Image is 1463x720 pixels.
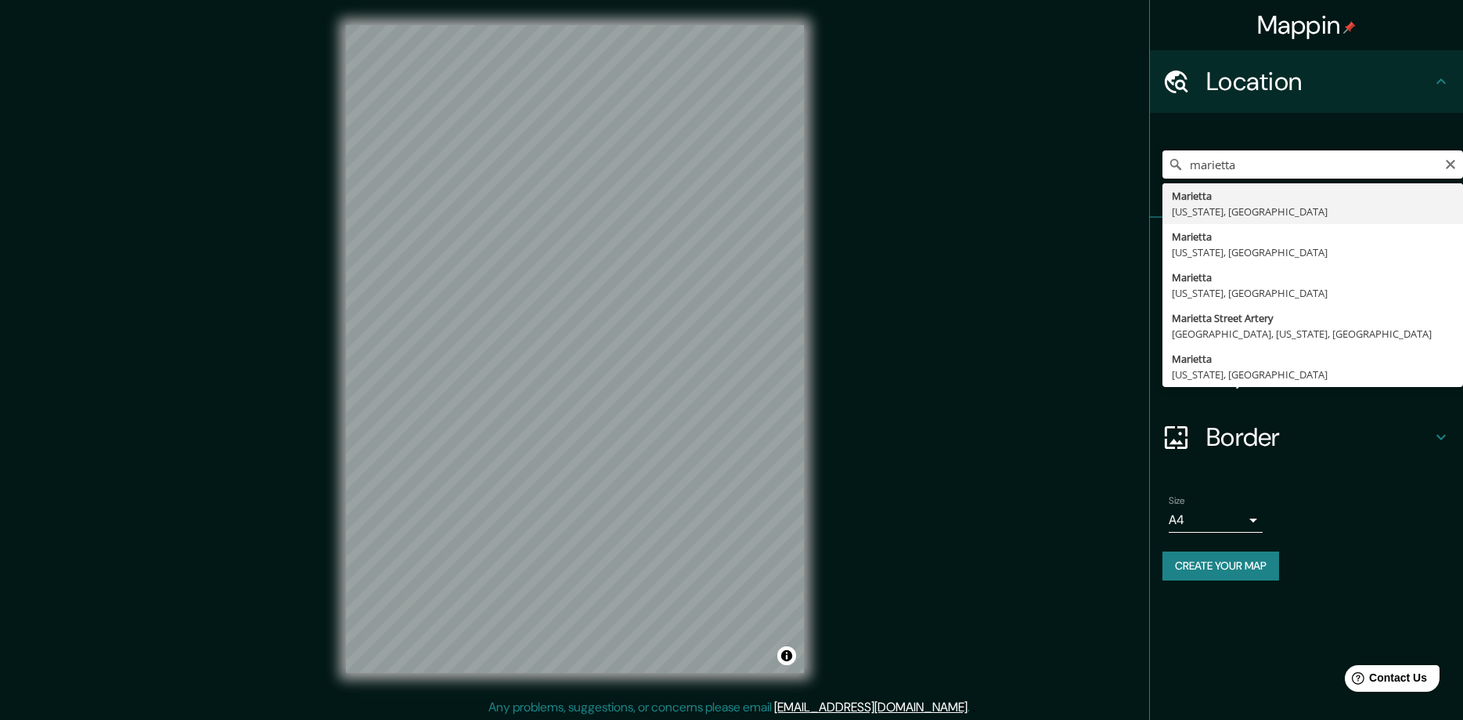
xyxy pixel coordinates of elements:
div: Marietta [1172,351,1454,367]
p: Any problems, suggestions, or concerns please email . [488,698,970,717]
div: [GEOGRAPHIC_DATA], [US_STATE], [GEOGRAPHIC_DATA] [1172,326,1454,342]
iframe: Help widget launcher [1324,659,1446,703]
button: Toggle attribution [777,646,796,665]
h4: Location [1206,66,1432,97]
h4: Mappin [1257,9,1357,41]
div: . [970,698,972,717]
canvas: Map [346,25,804,673]
label: Size [1169,494,1185,508]
button: Clear [1444,156,1457,171]
div: Layout [1150,343,1463,406]
div: Border [1150,406,1463,469]
div: Marietta [1172,188,1454,204]
div: [US_STATE], [GEOGRAPHIC_DATA] [1172,367,1454,382]
div: [US_STATE], [GEOGRAPHIC_DATA] [1172,244,1454,260]
div: Location [1150,50,1463,113]
div: Style [1150,280,1463,343]
div: Marietta [1172,270,1454,285]
img: pin-icon.png [1343,21,1356,34]
a: [EMAIL_ADDRESS][DOMAIN_NAME] [774,699,968,715]
div: Pins [1150,218,1463,280]
button: Create your map [1162,552,1279,581]
div: [US_STATE], [GEOGRAPHIC_DATA] [1172,204,1454,219]
input: Pick your city or area [1162,150,1463,179]
h4: Layout [1206,359,1432,390]
div: A4 [1169,508,1263,533]
div: Marietta [1172,229,1454,244]
div: [US_STATE], [GEOGRAPHIC_DATA] [1172,285,1454,301]
div: Marietta Street Artery [1172,310,1454,326]
h4: Border [1206,422,1432,453]
div: . [972,698,975,717]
